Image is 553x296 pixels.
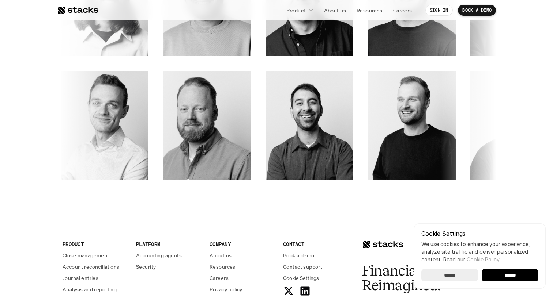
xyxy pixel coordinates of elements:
[283,251,348,259] a: Book a demo
[136,240,201,248] p: PLATFORM
[389,4,417,17] a: Careers
[63,263,120,270] p: Account reconciliations
[210,251,232,259] p: About us
[210,263,274,270] a: Resources
[283,274,319,282] button: Cookie Trigger
[210,274,274,282] a: Careers
[283,274,319,282] span: Cookie Settings
[210,274,229,282] p: Careers
[136,263,156,270] p: Security
[421,231,538,237] p: Cookie Settings
[421,240,538,263] p: We use cookies to enhance your experience, analyze site traffic and deliver personalized content.
[63,274,98,282] p: Journal entries
[63,285,117,293] p: Analysis and reporting
[136,263,201,270] a: Security
[362,264,472,293] h2: Financial close. Reimagined.
[286,7,306,14] p: Product
[63,274,127,282] a: Journal entries
[136,251,201,259] a: Accounting agents
[357,7,383,14] p: Resources
[63,251,109,259] p: Close management
[430,8,448,13] p: SIGN IN
[63,263,127,270] a: Account reconciliations
[136,251,182,259] p: Accounting agents
[283,263,322,270] p: Contact support
[210,285,274,293] a: Privacy policy
[63,240,127,248] p: PRODUCT
[352,4,387,17] a: Resources
[283,240,348,248] p: CONTACT
[462,8,492,13] p: BOOK A DEMO
[63,251,127,259] a: Close management
[458,5,496,16] a: BOOK A DEMO
[393,7,412,14] p: Careers
[283,251,315,259] p: Book a demo
[324,7,346,14] p: About us
[320,4,350,17] a: About us
[210,251,274,259] a: About us
[63,285,127,293] a: Analysis and reporting
[210,285,242,293] p: Privacy policy
[283,263,348,270] a: Contact support
[425,5,453,16] a: SIGN IN
[443,256,500,262] span: Read our .
[210,263,236,270] p: Resources
[467,256,499,262] a: Cookie Policy
[210,240,274,248] p: COMPANY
